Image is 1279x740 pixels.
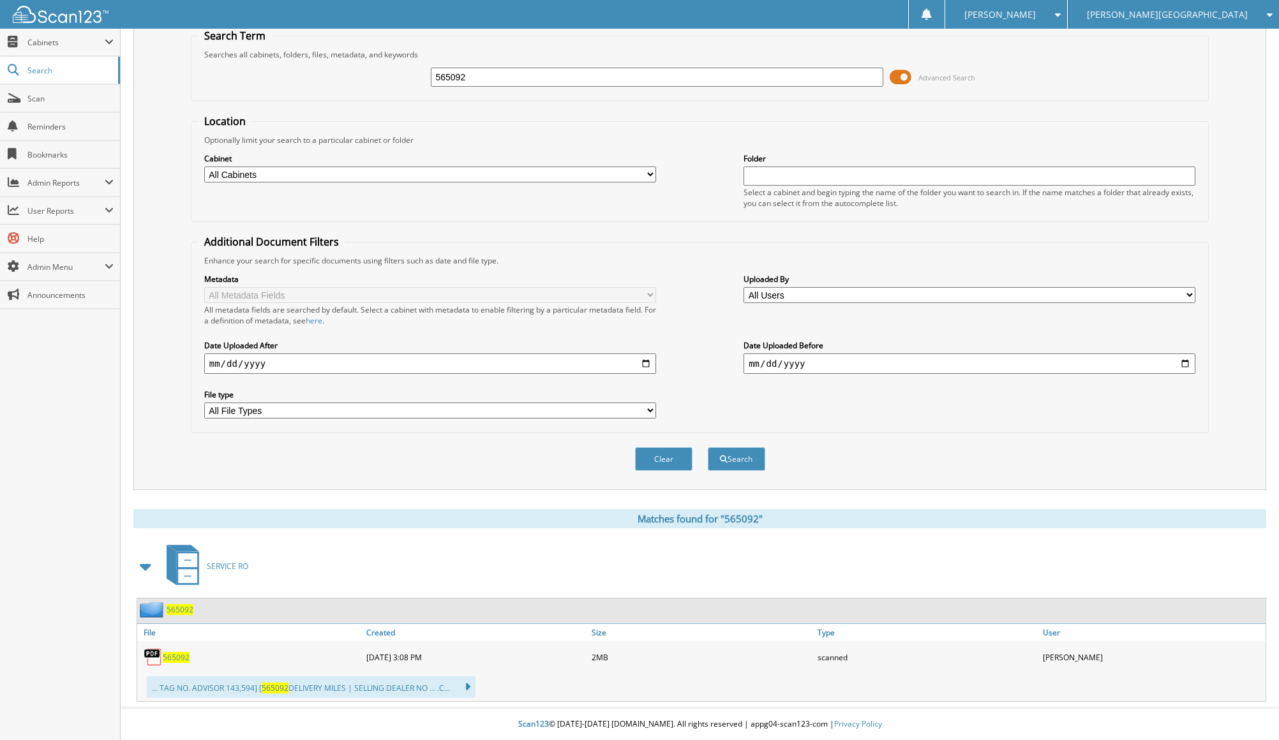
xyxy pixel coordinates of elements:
div: Select a cabinet and begin typing the name of the folder you want to search in. If the name match... [744,187,1195,209]
div: Matches found for "565092" [133,509,1266,528]
label: Uploaded By [744,274,1195,285]
a: User [1040,624,1266,641]
label: Folder [744,153,1195,164]
div: Optionally limit your search to a particular cabinet or folder [198,135,1202,145]
div: [PERSON_NAME] [1040,644,1266,670]
span: [PERSON_NAME] [964,11,1036,18]
legend: Additional Document Filters [198,235,345,249]
label: File type [204,389,656,400]
span: Scan [27,93,114,104]
a: File [137,624,363,641]
span: User Reports [27,205,105,216]
div: © [DATE]-[DATE] [DOMAIN_NAME]. All rights reserved | appg04-scan123-com | [121,709,1279,740]
a: SERVICE RO [159,541,248,591]
div: 2MB [588,644,814,670]
label: Cabinet [204,153,656,164]
span: Announcements [27,290,114,300]
label: Date Uploaded After [204,340,656,351]
span: Admin Menu [27,262,105,272]
img: scan123-logo-white.svg [13,6,108,23]
div: Enhance your search for specific documents using filters such as date and file type. [198,255,1202,266]
span: Bookmarks [27,149,114,160]
span: Advanced Search [918,73,975,82]
span: Cabinets [27,37,105,48]
a: Size [588,624,814,641]
div: scanned [814,644,1040,670]
span: Search [27,65,112,76]
a: Created [363,624,589,641]
input: end [744,353,1195,374]
label: Date Uploaded Before [744,340,1195,351]
a: Privacy Policy [834,718,882,729]
legend: Location [198,114,252,128]
div: Searches all cabinets, folders, files, metadata, and keywords [198,49,1202,60]
input: start [204,353,656,374]
iframe: Chat Widget [1215,679,1279,740]
a: 565092 [167,604,193,615]
span: Scan123 [518,718,549,729]
span: Reminders [27,121,114,132]
span: Admin Reports [27,177,105,188]
button: Clear [635,447,692,471]
label: Metadata [204,274,656,285]
div: All metadata fields are searched by default. Select a cabinet with metadata to enable filtering b... [204,304,656,326]
span: SERVICE RO [207,561,248,572]
div: ... TAG NO. ADVISOR 143,594] [ DELIVERY MILES | SELLING DEALER NO ... .C... [147,676,475,698]
legend: Search Term [198,29,272,43]
div: [DATE] 3:08 PM [363,644,589,670]
img: PDF.png [144,647,163,667]
img: folder2.png [140,602,167,618]
span: 565092 [262,683,288,693]
span: [PERSON_NAME][GEOGRAPHIC_DATA] [1087,11,1248,18]
a: here [306,315,322,326]
button: Search [708,447,765,471]
span: Help [27,233,114,244]
a: Type [814,624,1040,641]
a: 565092 [163,652,190,663]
